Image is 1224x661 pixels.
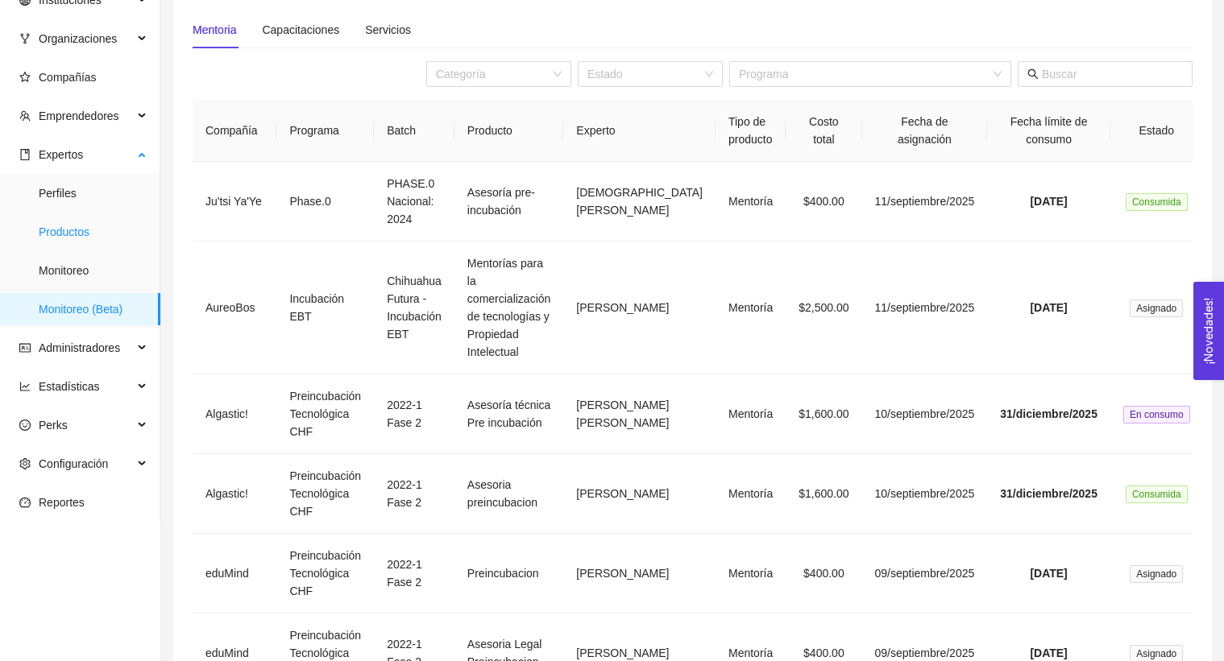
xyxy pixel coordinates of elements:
span: setting [19,458,31,469]
td: [PERSON_NAME] [563,534,716,613]
span: Consumida [1126,193,1188,211]
th: Compañía [193,100,276,162]
td: 10/septiembre/2025 [862,454,988,534]
td: eduMind [193,534,276,613]
td: AureoBos [193,242,276,374]
td: Preincubacion [454,534,563,613]
span: Organizaciones [39,32,117,45]
div: Servicios [365,21,411,39]
button: Open Feedback Widget [1193,282,1224,380]
td: PHASE.0 Nacional: 2024 [374,162,454,242]
td: 09/septiembre/2025 [862,534,988,613]
td: [PERSON_NAME] [563,242,716,374]
input: Buscar [1042,65,1183,83]
td: $2,500.00 [786,242,861,374]
th: Producto [454,100,563,162]
td: Mentorías para la comercialización de tecnologías y Propiedad Intelectual [454,242,563,374]
span: dashboard [19,497,31,508]
span: line-chart [19,381,31,392]
span: Perks [39,419,68,432]
div: Capacitaciones [262,21,339,39]
td: Chihuahua Futura - Incubación EBT [374,242,454,374]
td: 2022-1 Fase 2 [374,374,454,454]
td: Ju'tsi Ya'Ye [193,162,276,242]
span: Reportes [39,496,85,509]
span: Administradores [39,341,120,354]
div: Mentoria [193,21,236,39]
th: Estado [1110,100,1203,162]
span: [DATE] [1030,647,1067,659]
td: 11/septiembre/2025 [862,242,988,374]
td: $400.00 [786,534,861,613]
td: 2022-1 Fase 2 [374,454,454,534]
td: 11/septiembre/2025 [862,162,988,242]
span: star [19,72,31,83]
span: Estadísticas [39,380,99,393]
td: Algastic! [193,454,276,534]
td: Preincubación Tecnológica CHF [276,454,374,534]
td: Asesoría técnica Pre incubación [454,374,563,454]
th: Experto [563,100,716,162]
td: Mentoría [716,162,786,242]
td: 10/septiembre/2025 [862,374,988,454]
span: [DATE] [1030,567,1067,580]
th: Batch [374,100,454,162]
td: Mentoría [716,534,786,613]
span: Consumida [1126,485,1188,503]
span: En consumo [1123,406,1190,423]
span: Productos [39,216,147,248]
span: fork [19,33,31,44]
span: Expertos [39,148,83,161]
span: book [19,149,31,160]
td: [PERSON_NAME] [563,454,716,534]
th: Tipo de producto [716,100,786,162]
td: Preincubación Tecnológica CHF [276,374,374,454]
th: Fecha de asignación [862,100,988,162]
span: smile [19,419,31,431]
td: Mentoría [716,374,786,454]
span: Monitoreo (Beta) [39,293,147,325]
span: [DATE] [1030,301,1067,314]
span: Configuración [39,457,108,470]
td: Mentoría [716,242,786,374]
span: search [1027,68,1039,80]
span: Emprendedores [39,109,119,122]
td: Mentoría [716,454,786,534]
span: [DATE] [1030,195,1067,208]
td: Preincubación Tecnológica CHF [276,534,374,613]
span: Perfiles [39,177,147,209]
span: Asignado [1130,300,1183,317]
td: Asesoria preincubacion [454,454,563,534]
span: Asignado [1130,565,1183,583]
td: Asesoría pre-incubación [454,162,563,242]
span: 31/diciembre/2025 [1000,407,1097,420]
span: Monitoreo [39,254,147,287]
td: Phase.0 [276,162,374,242]
td: Algastic! [193,374,276,454]
th: Programa [276,100,374,162]
th: Fecha límite de consumo [987,100,1110,162]
td: $1,600.00 [786,374,861,454]
td: $400.00 [786,162,861,242]
span: Compañías [39,71,97,84]
th: Costo total [786,100,861,162]
td: 2022-1 Fase 2 [374,534,454,613]
td: Incubación EBT [276,242,374,374]
span: 31/diciembre/2025 [1000,487,1097,500]
td: [PERSON_NAME] [PERSON_NAME] [563,374,716,454]
td: $1,600.00 [786,454,861,534]
span: team [19,110,31,122]
span: idcard [19,342,31,353]
td: [DEMOGRAPHIC_DATA][PERSON_NAME] [563,162,716,242]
